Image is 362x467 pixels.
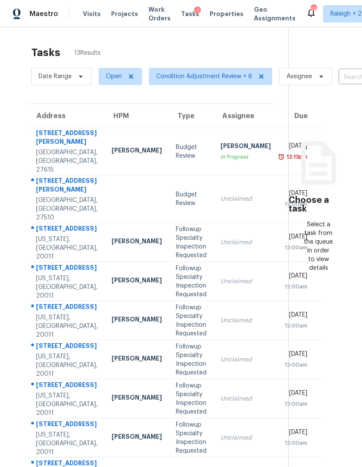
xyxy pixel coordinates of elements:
span: Open [106,72,122,81]
div: [PERSON_NAME] [112,276,162,287]
div: [STREET_ADDRESS] [36,302,98,313]
span: Raleigh + 2 [330,10,362,18]
div: 12:00am [285,200,307,209]
div: [STREET_ADDRESS][PERSON_NAME] [36,129,98,148]
div: Select a task from the queue in order to view details [303,220,333,272]
div: 12:00am [285,400,307,408]
div: [DATE] [285,428,307,439]
span: Condition Adjustment Review + 6 [156,72,252,81]
div: Unclaimed [220,238,271,247]
div: Unclaimed [220,394,271,403]
div: [US_STATE], [GEOGRAPHIC_DATA], 20011 [36,274,98,300]
h2: Tasks [31,48,60,57]
div: 12:00am [285,439,307,447]
div: Unclaimed [220,277,271,286]
div: Unclaimed [220,195,271,203]
span: Tasks [181,11,199,17]
div: Budget Review [176,143,207,160]
div: [PERSON_NAME] [112,315,162,326]
div: In Progress [220,152,271,161]
span: Visits [83,10,101,18]
div: Budget Review [176,190,207,208]
span: Assignee [286,72,312,81]
div: [PERSON_NAME] [220,142,271,152]
div: [PERSON_NAME] [112,393,162,404]
div: [STREET_ADDRESS][PERSON_NAME] [36,176,98,196]
div: Followup Specialty Inspection Requested [176,381,207,416]
div: 12:00am [285,282,307,291]
div: 12:00am [285,243,307,252]
div: 59 [310,5,316,14]
span: Maestro [30,10,58,18]
div: [DATE] [285,272,307,282]
div: [STREET_ADDRESS] [36,341,98,352]
div: [US_STATE], [GEOGRAPHIC_DATA], 20011 [36,352,98,378]
div: Followup Specialty Inspection Requested [176,225,207,260]
div: [PERSON_NAME] [112,432,162,443]
div: [US_STATE], [GEOGRAPHIC_DATA], 20011 [36,431,98,457]
h3: Choose a task [289,196,348,213]
div: Followup Specialty Inspection Requested [176,421,207,455]
th: Type [169,104,214,128]
span: 13 Results [74,49,101,57]
div: Unclaimed [220,355,271,364]
div: [DATE] [285,142,307,152]
img: Overdue Alarm Icon [278,152,285,161]
span: Date Range [39,72,72,81]
div: 12:00am [285,321,307,330]
div: [US_STATE], [GEOGRAPHIC_DATA], 20011 [36,391,98,417]
span: Projects [111,10,138,18]
div: [STREET_ADDRESS] [36,224,98,235]
div: [DATE] [285,189,307,200]
div: [PERSON_NAME] [112,237,162,248]
div: 12:00am [285,361,307,369]
div: Followup Specialty Inspection Requested [176,264,207,299]
th: Assignee [214,104,278,128]
div: [STREET_ADDRESS] [36,263,98,274]
span: Properties [210,10,244,18]
div: [DATE] [285,311,307,321]
span: Work Orders [148,5,171,23]
div: [DATE] [285,232,307,243]
div: 1 [194,7,201,15]
div: Unclaimed [220,316,271,325]
div: [PERSON_NAME] [112,354,162,365]
div: Unclaimed [220,434,271,442]
div: [GEOGRAPHIC_DATA], [GEOGRAPHIC_DATA], 27615 [36,148,98,174]
div: Followup Specialty Inspection Requested [176,342,207,377]
span: Geo Assignments [254,5,296,23]
div: 12:13pm [285,152,307,161]
div: Followup Specialty Inspection Requested [176,303,207,338]
div: [PERSON_NAME] [112,146,162,157]
div: [DATE] [285,350,307,361]
div: [STREET_ADDRESS] [36,420,98,431]
th: Due [278,104,321,128]
div: [US_STATE], [GEOGRAPHIC_DATA], 20011 [36,313,98,339]
div: [GEOGRAPHIC_DATA], [GEOGRAPHIC_DATA], 27510 [36,196,98,222]
th: Address [28,104,105,128]
div: [US_STATE], [GEOGRAPHIC_DATA], 20011 [36,235,98,261]
th: HPM [105,104,169,128]
div: [DATE] [285,389,307,400]
div: [STREET_ADDRESS] [36,381,98,391]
